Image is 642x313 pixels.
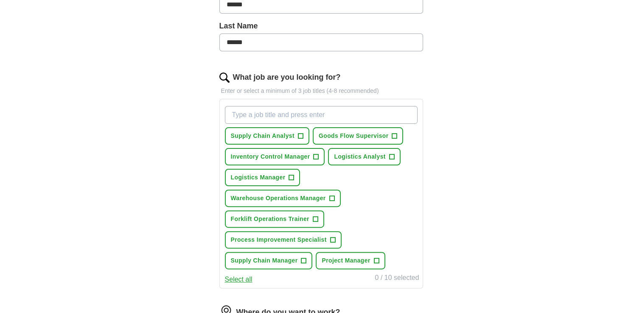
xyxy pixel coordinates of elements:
[328,148,400,165] button: Logistics Analyst
[231,131,294,140] span: Supply Chain Analyst
[322,256,370,265] span: Project Manager
[231,215,309,224] span: Forklift Operations Trainer
[225,169,300,186] button: Logistics Manager
[319,131,388,140] span: Goods Flow Supervisor
[225,148,325,165] button: Inventory Control Manager
[231,194,326,203] span: Warehouse Operations Manager
[225,106,418,124] input: Type a job title and press enter
[233,72,341,83] label: What job are you looking for?
[219,73,230,83] img: search.png
[225,231,342,249] button: Process Improvement Specialist
[225,252,313,269] button: Supply Chain Manager
[225,210,324,228] button: Forklift Operations Trainer
[375,273,419,285] div: 0 / 10 selected
[313,127,403,145] button: Goods Flow Supervisor
[334,152,385,161] span: Logistics Analyst
[231,173,286,182] span: Logistics Manager
[231,256,298,265] span: Supply Chain Manager
[219,87,423,95] p: Enter or select a minimum of 3 job titles (4-8 recommended)
[316,252,385,269] button: Project Manager
[225,274,252,285] button: Select all
[231,152,310,161] span: Inventory Control Manager
[231,235,327,244] span: Process Improvement Specialist
[219,20,423,32] label: Last Name
[225,190,341,207] button: Warehouse Operations Manager
[225,127,309,145] button: Supply Chain Analyst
